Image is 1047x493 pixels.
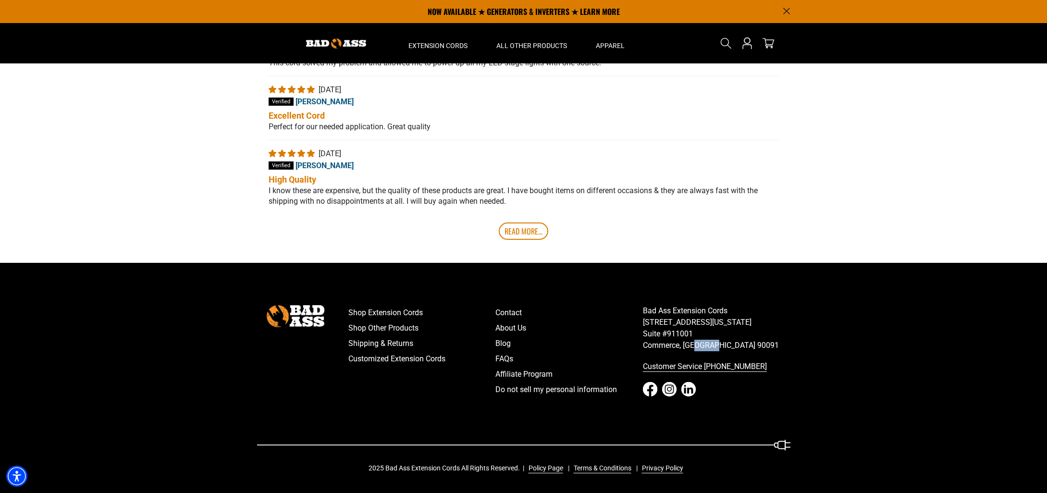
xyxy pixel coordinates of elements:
a: Shipping & Returns [348,336,496,351]
span: All Other Products [496,41,567,50]
span: [DATE] [319,85,341,94]
a: Facebook - open in a new tab [643,382,657,396]
a: Affiliate Program [495,367,643,382]
span: [PERSON_NAME] [296,160,354,170]
p: I know these are expensive, but the quality of these products are great. I have bought items on d... [269,185,779,207]
img: Bad Ass Extension Cords [306,38,366,49]
a: Blog [495,336,643,351]
a: Shop Extension Cords [348,305,496,320]
a: Instagram - open in a new tab [662,382,677,396]
p: Bad Ass Extension Cords [STREET_ADDRESS][US_STATE] Suite #911001 Commerce, [GEOGRAPHIC_DATA] 90091 [643,305,790,351]
a: Privacy Policy [638,463,683,473]
summary: All Other Products [482,23,581,63]
p: Perfect for our needed application. Great quality [269,122,779,132]
span: 5 star review [269,149,317,158]
a: Open this option [739,23,755,63]
div: 2025 Bad Ass Extension Cords All Rights Reserved. [369,463,690,473]
span: Apparel [596,41,625,50]
div: Accessibility Menu [6,466,27,487]
a: Customized Extension Cords [348,351,496,367]
a: cart [761,37,776,49]
a: Policy Page [525,463,563,473]
span: [DATE] [319,149,341,158]
a: Do not sell my personal information [495,382,643,397]
span: 5 star review [269,85,317,94]
span: [PERSON_NAME] [296,97,354,106]
summary: Apparel [581,23,639,63]
span: Extension Cords [408,41,468,50]
a: Shop Other Products [348,320,496,336]
a: About Us [495,320,643,336]
a: Contact [495,305,643,320]
summary: Search [718,36,734,51]
img: Bad Ass Extension Cords [267,305,324,327]
a: Terms & Conditions [570,463,631,473]
a: Read More... [499,222,548,240]
a: FAQs [495,351,643,367]
a: LinkedIn - open in a new tab [681,382,696,396]
b: High Quality [269,173,779,185]
a: call 833-674-1699 [643,359,790,374]
summary: Extension Cords [394,23,482,63]
b: Excellent Cord [269,110,779,122]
